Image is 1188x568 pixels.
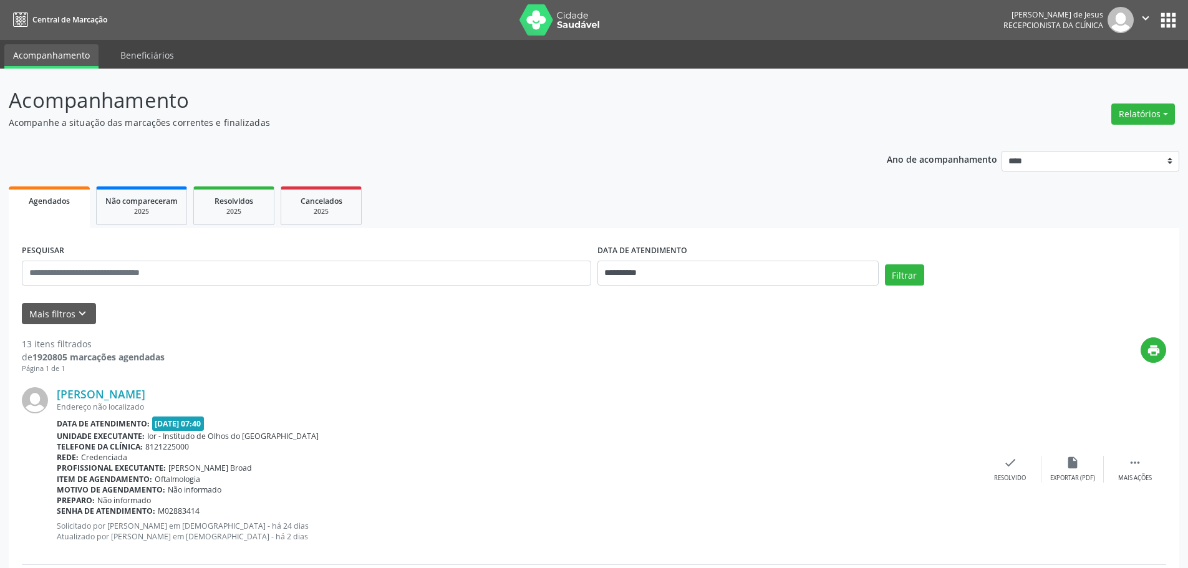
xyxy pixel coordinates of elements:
[994,474,1026,483] div: Resolvido
[29,196,70,206] span: Agendados
[1003,20,1103,31] span: Recepcionista da clínica
[57,441,143,452] b: Telefone da clínica:
[203,207,265,216] div: 2025
[32,351,165,363] strong: 1920805 marcações agendadas
[97,495,151,506] span: Não informado
[22,303,96,325] button: Mais filtroskeyboard_arrow_down
[57,418,150,429] b: Data de atendimento:
[57,402,979,412] div: Endereço não localizado
[22,241,64,261] label: PESQUISAR
[1066,456,1079,469] i: insert_drive_file
[1050,474,1095,483] div: Exportar (PDF)
[147,431,319,441] span: Ior - Institudo de Olhos do [GEOGRAPHIC_DATA]
[75,307,89,320] i: keyboard_arrow_down
[1139,11,1152,25] i: 
[57,521,979,542] p: Solicitado por [PERSON_NAME] em [DEMOGRAPHIC_DATA] - há 24 dias Atualizado por [PERSON_NAME] em [...
[57,474,152,484] b: Item de agendamento:
[57,452,79,463] b: Rede:
[1128,456,1142,469] i: 
[22,387,48,413] img: img
[81,452,127,463] span: Credenciada
[168,463,252,473] span: [PERSON_NAME] Broad
[9,116,828,129] p: Acompanhe a situação das marcações correntes e finalizadas
[301,196,342,206] span: Cancelados
[155,474,200,484] span: Oftalmologia
[112,44,183,66] a: Beneficiários
[22,363,165,374] div: Página 1 de 1
[57,387,145,401] a: [PERSON_NAME]
[1141,337,1166,363] button: print
[152,416,205,431] span: [DATE] 07:40
[1147,344,1161,357] i: print
[9,85,828,116] p: Acompanhamento
[158,506,200,516] span: M02883414
[1111,103,1175,125] button: Relatórios
[1118,474,1152,483] div: Mais ações
[290,207,352,216] div: 2025
[105,196,178,206] span: Não compareceram
[887,151,997,166] p: Ano de acompanhamento
[145,441,189,452] span: 8121225000
[22,350,165,363] div: de
[105,207,178,216] div: 2025
[215,196,253,206] span: Resolvidos
[22,337,165,350] div: 13 itens filtrados
[168,484,221,495] span: Não informado
[57,431,145,441] b: Unidade executante:
[597,241,687,261] label: DATA DE ATENDIMENTO
[1157,9,1179,31] button: apps
[57,463,166,473] b: Profissional executante:
[1003,9,1103,20] div: [PERSON_NAME] de Jesus
[4,44,99,69] a: Acompanhamento
[57,506,155,516] b: Senha de atendimento:
[9,9,107,30] a: Central de Marcação
[1108,7,1134,33] img: img
[1003,456,1017,469] i: check
[57,495,95,506] b: Preparo:
[32,14,107,25] span: Central de Marcação
[57,484,165,495] b: Motivo de agendamento:
[885,264,924,286] button: Filtrar
[1134,7,1157,33] button: 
